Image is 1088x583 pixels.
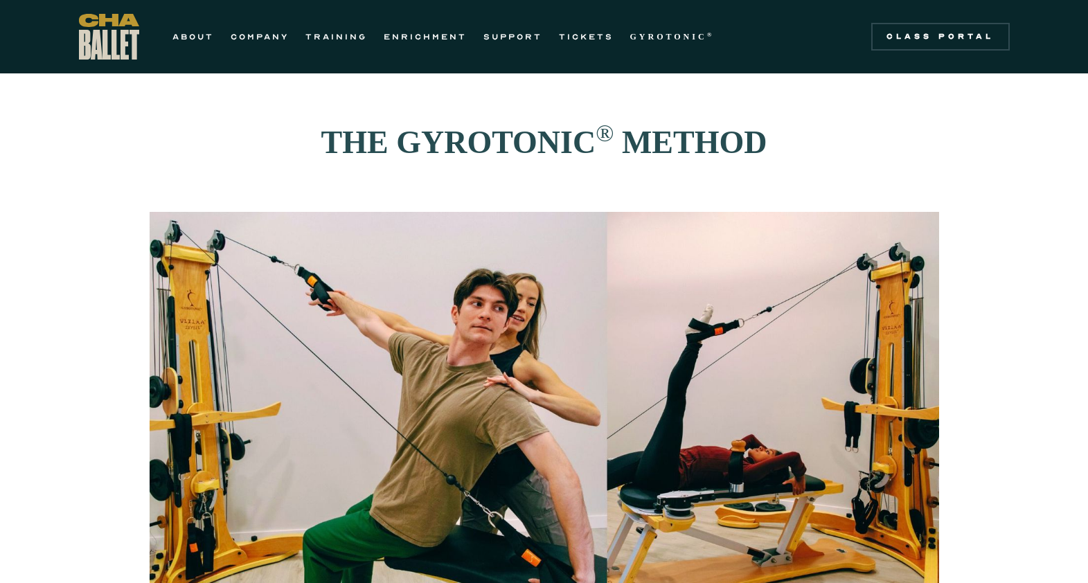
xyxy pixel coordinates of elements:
a: home [79,14,139,60]
strong: THE GYROTONIC [321,125,596,160]
a: TICKETS [559,28,614,45]
a: ABOUT [172,28,214,45]
div: Class Portal [880,31,1001,42]
a: TRAINING [305,28,367,45]
a: COMPANY [231,28,289,45]
strong: METHOD [622,125,767,160]
a: Class Portal [871,23,1010,51]
strong: GYROTONIC [630,32,707,42]
sup: ® [707,31,715,38]
sup: ® [596,120,614,146]
a: GYROTONIC® [630,28,715,45]
a: ENRICHMENT [384,28,467,45]
a: SUPPORT [483,28,542,45]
